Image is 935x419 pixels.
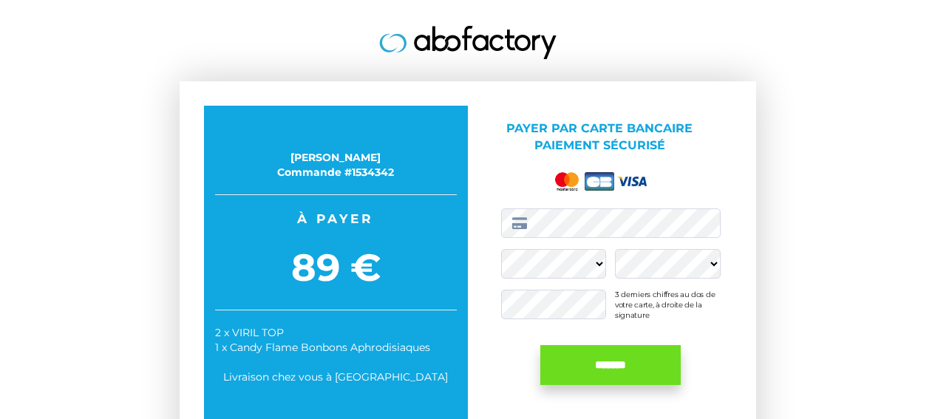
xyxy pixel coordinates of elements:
div: Livraison chez vous à [GEOGRAPHIC_DATA] [215,369,457,384]
div: Commande #1534342 [215,165,457,180]
img: cb.png [585,172,614,191]
img: logo.jpg [379,26,557,59]
span: Paiement sécurisé [534,138,665,152]
span: À payer [215,210,457,228]
p: Payer par Carte bancaire [479,120,721,154]
div: 2 x VIRIL TOP 1 x Candy Flame Bonbons Aphrodisiaques [215,325,457,355]
img: visa.png [617,177,647,186]
span: 89 € [215,241,457,295]
img: mastercard.png [552,169,582,194]
div: [PERSON_NAME] [215,150,457,165]
div: 3 derniers chiffres au dos de votre carte, à droite de la signature [615,290,721,319]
